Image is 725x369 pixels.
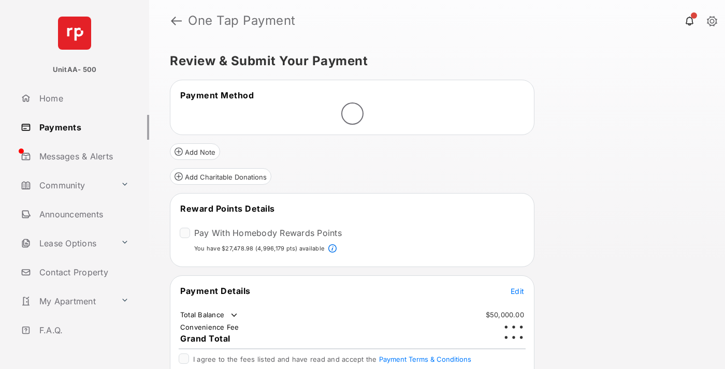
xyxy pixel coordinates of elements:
img: svg+xml;base64,PHN2ZyB4bWxucz0iaHR0cDovL3d3dy53My5vcmcvMjAwMC9zdmciIHdpZHRoPSI2NCIgaGVpZ2h0PSI2NC... [58,17,91,50]
a: F.A.Q. [17,318,149,343]
span: Payment Method [180,90,254,100]
a: Payments [17,115,149,140]
label: Pay With Homebody Rewards Points [194,228,342,238]
span: I agree to the fees listed and have read and accept the [193,355,471,363]
button: Edit [511,286,524,296]
a: Messages & Alerts [17,144,149,169]
td: Convenience Fee [180,322,240,332]
td: $50,000.00 [485,310,525,319]
strong: One Tap Payment [188,14,296,27]
span: Reward Points Details [180,203,275,214]
a: Contact Property [17,260,149,285]
span: Grand Total [180,333,230,344]
button: Add Note [170,143,220,160]
a: My Apartment [17,289,117,314]
button: I agree to the fees listed and have read and accept the [379,355,471,363]
a: Community [17,173,117,198]
p: You have $27,478.98 (4,996,179 pts) available [194,244,324,253]
span: Edit [511,287,524,296]
button: Add Charitable Donations [170,168,271,185]
span: Payment Details [180,286,251,296]
p: UnitAA- 500 [53,65,97,75]
a: Lease Options [17,231,117,256]
a: Home [17,86,149,111]
a: Announcements [17,202,149,227]
td: Total Balance [180,310,239,320]
h5: Review & Submit Your Payment [170,55,696,67]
